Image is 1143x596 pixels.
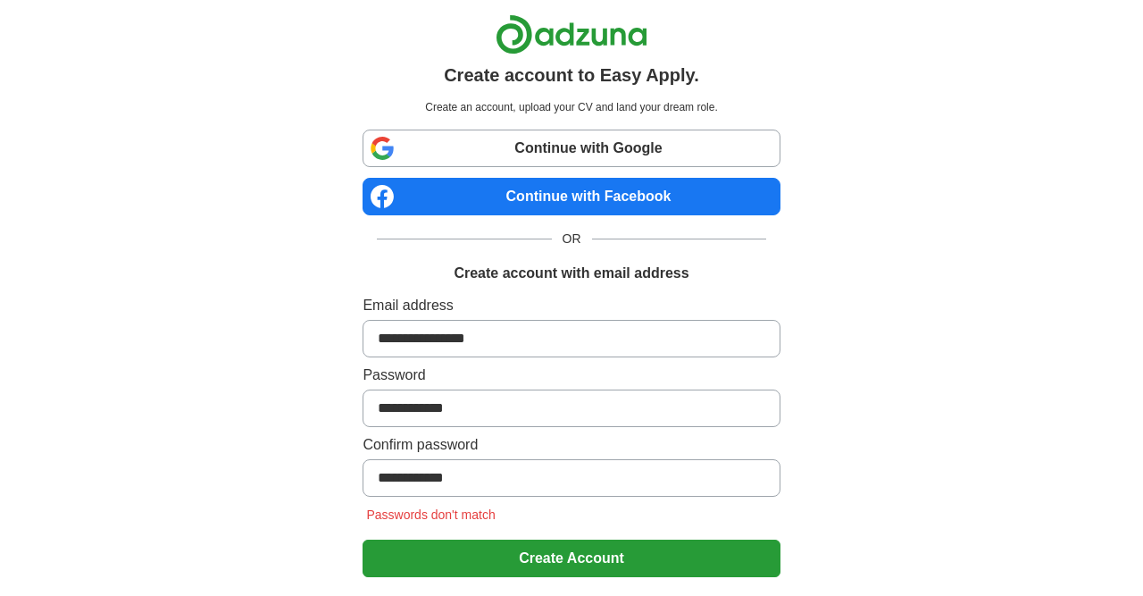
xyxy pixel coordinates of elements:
[363,508,498,522] span: Passwords don't match
[552,230,592,248] span: OR
[444,62,699,88] h1: Create account to Easy Apply.
[454,263,688,284] h1: Create account with email address
[363,178,780,215] a: Continue with Facebook
[363,365,780,386] label: Password
[363,434,780,456] label: Confirm password
[496,14,647,55] img: Adzuna logo
[363,130,780,167] a: Continue with Google
[366,99,776,115] p: Create an account, upload your CV and land your dream role.
[363,540,780,577] button: Create Account
[363,295,780,316] label: Email address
